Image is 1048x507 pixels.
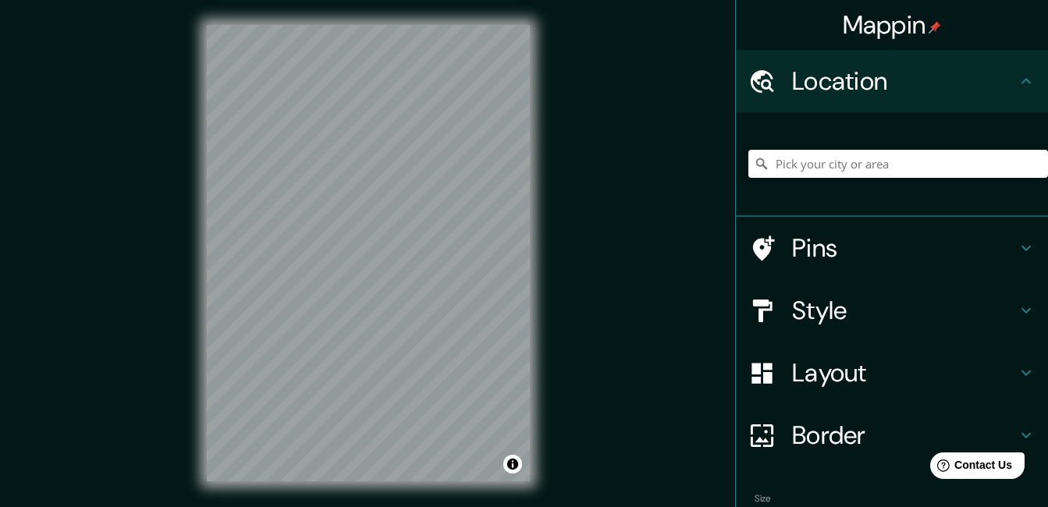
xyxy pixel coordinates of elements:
[755,492,771,505] label: Size
[792,232,1017,264] h4: Pins
[792,295,1017,326] h4: Style
[792,66,1017,97] h4: Location
[736,50,1048,112] div: Location
[792,420,1017,451] h4: Border
[207,25,530,481] canvas: Map
[736,342,1048,404] div: Layout
[909,446,1031,490] iframe: Help widget launcher
[843,9,942,41] h4: Mappin
[748,150,1048,178] input: Pick your city or area
[736,404,1048,466] div: Border
[503,455,522,473] button: Toggle attribution
[792,357,1017,388] h4: Layout
[736,217,1048,279] div: Pins
[929,21,941,34] img: pin-icon.png
[736,279,1048,342] div: Style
